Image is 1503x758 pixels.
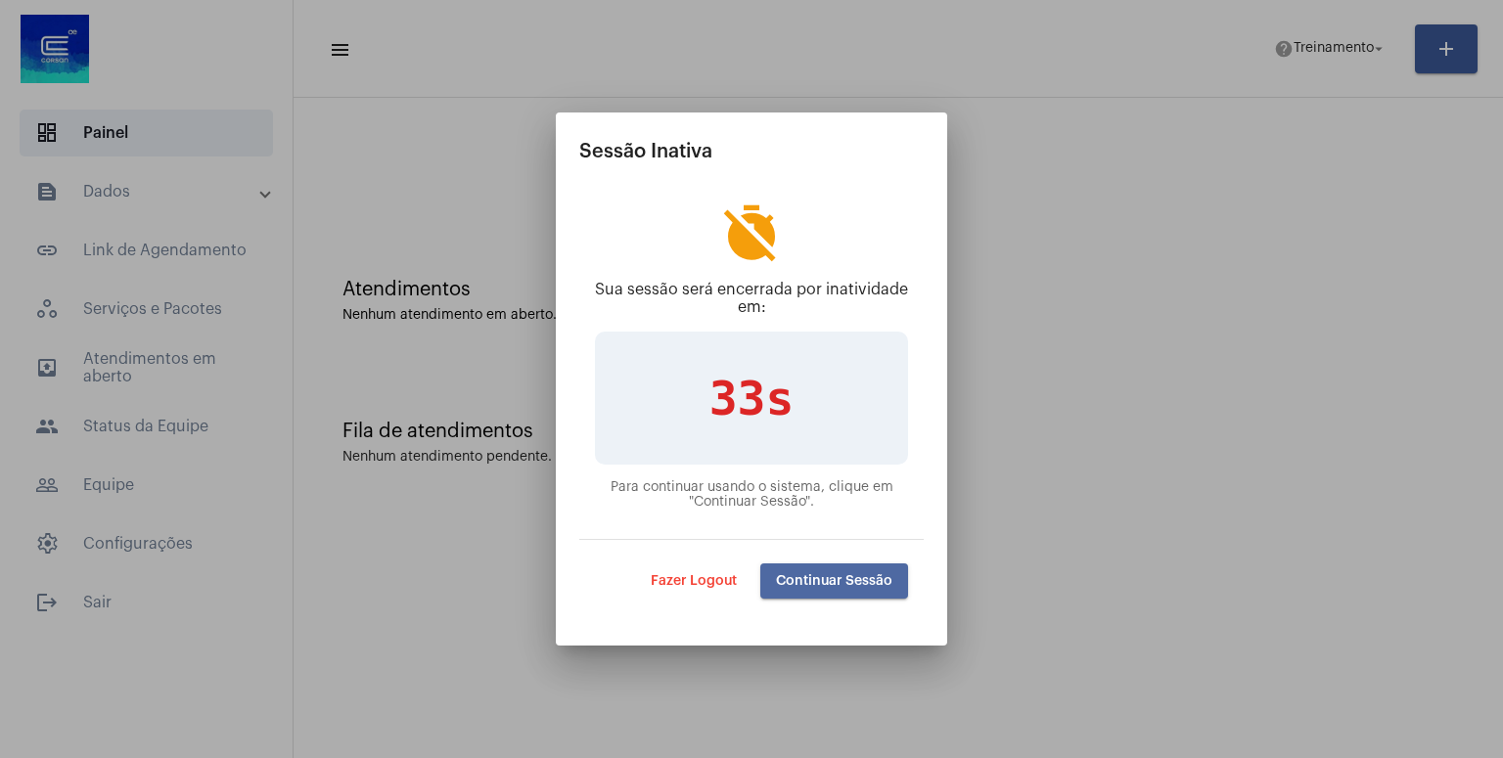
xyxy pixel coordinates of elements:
h2: Sessão Inativa [579,136,924,167]
p: Sua sessão será encerrada por inatividade em: [595,281,908,316]
span: Continuar Sessão [776,574,892,588]
mat-icon: timer_off [720,202,783,265]
button: Fazer Logout [635,563,752,599]
span: Fazer Logout [651,574,737,588]
p: Para continuar usando o sistema, clique em "Continuar Sessão". [595,480,908,510]
span: 33s [709,371,795,425]
button: Continuar Sessão [760,563,908,599]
